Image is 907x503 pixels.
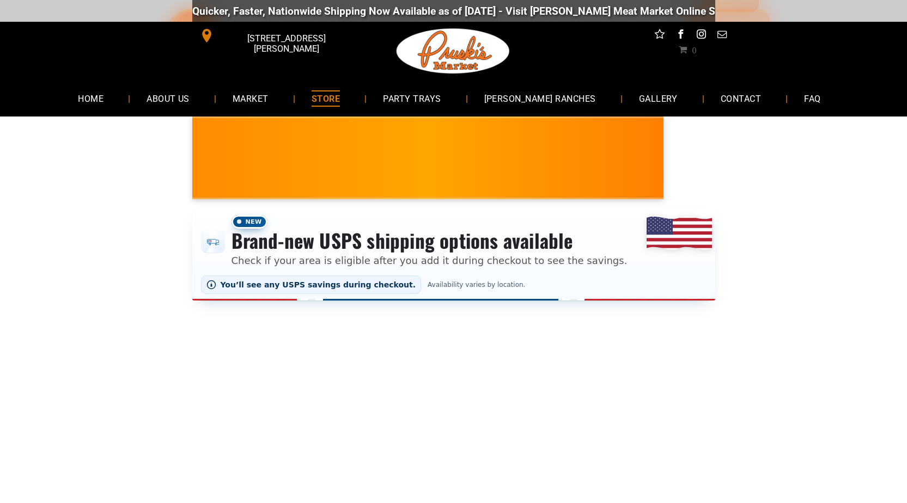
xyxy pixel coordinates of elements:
a: [PERSON_NAME] RANCHES [468,84,612,113]
a: ABOUT US [130,84,206,113]
a: FAQ [788,84,837,113]
span: [PERSON_NAME] MARKET [662,165,876,183]
p: Check if your area is eligible after you add it during checkout to see the savings. [232,253,628,268]
a: email [715,27,729,44]
a: facebook [673,27,687,44]
a: Social network [653,27,667,44]
a: MARKET [216,84,285,113]
span: Availability varies by location. [425,281,527,289]
div: Shipping options announcement [192,208,715,300]
span: [STREET_ADDRESS][PERSON_NAME] [216,28,356,59]
img: Pruski-s+Market+HQ+Logo2-1920w.png [394,22,512,81]
a: STORE [295,84,356,113]
a: CONTACT [704,84,777,113]
h3: Brand-new USPS shipping options available [232,229,628,253]
a: [STREET_ADDRESS][PERSON_NAME] [192,27,359,44]
div: Quicker, Faster, Nationwide Shipping Now Available as of [DATE] - Visit [PERSON_NAME] Meat Market... [191,5,851,17]
a: GALLERY [623,84,694,113]
span: New [232,215,267,229]
a: instagram [694,27,708,44]
a: HOME [62,84,120,113]
a: PARTY TRAYS [367,84,457,113]
span: You’ll see any USPS savings during checkout. [221,280,416,289]
span: 0 [692,45,696,54]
